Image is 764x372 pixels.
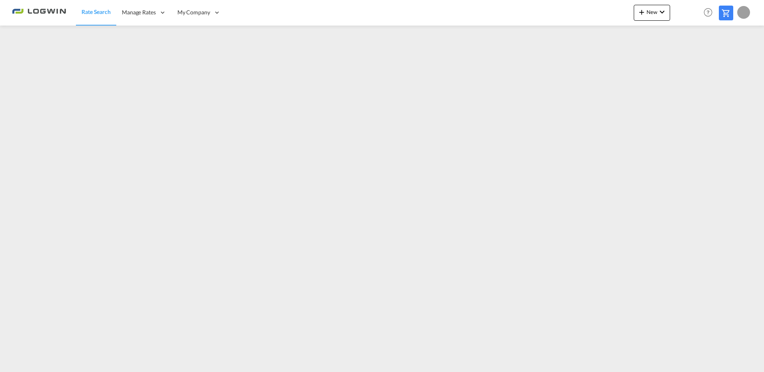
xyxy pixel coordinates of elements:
img: 2761ae10d95411efa20a1f5e0282d2d7.png [12,4,66,22]
button: icon-plus 400-fgNewicon-chevron-down [634,5,670,21]
md-icon: icon-chevron-down [657,7,667,17]
span: New [637,9,667,15]
div: Help [701,6,719,20]
span: Manage Rates [122,8,156,16]
span: My Company [177,8,210,16]
span: Help [701,6,715,19]
md-icon: icon-plus 400-fg [637,7,647,17]
span: Rate Search [82,8,111,15]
